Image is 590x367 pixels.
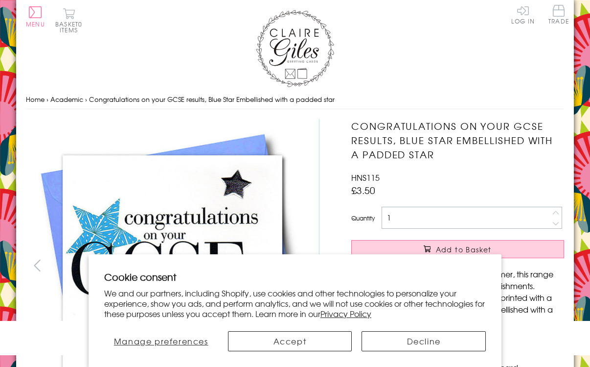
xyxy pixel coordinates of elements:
button: prev [26,254,48,276]
span: HNS115 [351,171,380,183]
p: We and our partners, including Shopify, use cookies and other technologies to personalize your ex... [104,288,486,318]
a: Log In [511,5,535,24]
span: Manage preferences [114,335,208,347]
label: Quantity [351,214,375,222]
span: Add to Basket [436,245,492,254]
span: 0 items [60,20,82,34]
a: Privacy Policy [320,308,371,319]
button: Add to Basket [351,240,564,258]
span: £3.50 [351,183,375,197]
button: Basket0 items [55,8,82,33]
span: Menu [26,20,45,28]
a: Home [26,95,45,104]
a: Trade [548,5,569,26]
a: Academic [50,95,83,104]
h2: Cookie consent [104,270,486,284]
img: Claire Giles Greetings Cards [256,10,334,87]
h1: Congratulations on your GCSE results, Blue Star Embellished with a padded star [351,119,564,161]
button: Manage preferences [104,331,218,351]
span: Trade [548,5,569,24]
nav: breadcrumbs [26,90,564,110]
button: Accept [228,331,352,351]
span: › [85,95,87,104]
span: › [46,95,48,104]
span: Congratulations on your GCSE results, Blue Star Embellished with a padded star [89,95,335,104]
button: Decline [362,331,486,351]
button: Menu [26,6,45,27]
